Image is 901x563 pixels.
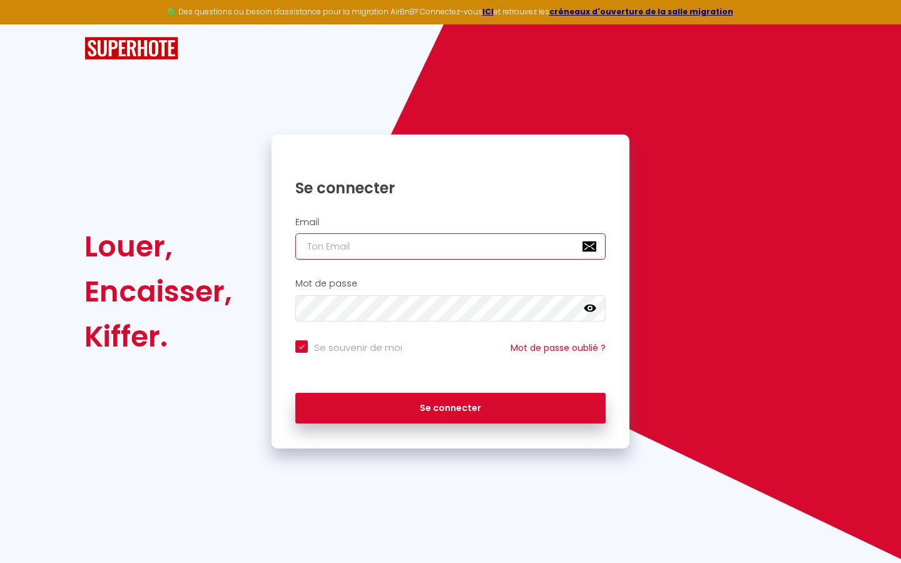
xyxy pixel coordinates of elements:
[84,224,232,269] div: Louer,
[549,6,733,17] a: créneaux d'ouverture de la salle migration
[295,393,606,424] button: Se connecter
[295,217,606,228] h2: Email
[84,37,178,60] img: SuperHote logo
[84,314,232,359] div: Kiffer.
[482,6,494,17] a: ICI
[10,5,48,43] button: Ouvrir le widget de chat LiveChat
[295,278,606,289] h2: Mot de passe
[295,178,606,198] h1: Se connecter
[511,342,606,354] a: Mot de passe oublié ?
[84,269,232,314] div: Encaisser,
[295,233,606,260] input: Ton Email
